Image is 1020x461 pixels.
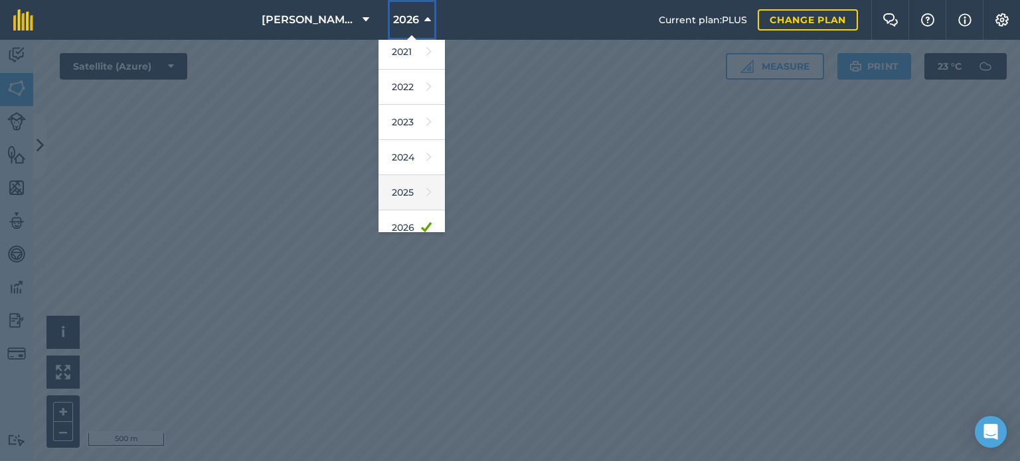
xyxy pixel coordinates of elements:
[13,9,33,31] img: fieldmargin Logo
[758,9,858,31] a: Change plan
[920,13,936,27] img: A question mark icon
[994,13,1010,27] img: A cog icon
[379,175,445,210] a: 2025
[379,140,445,175] a: 2024
[379,210,445,245] a: 2026
[379,105,445,140] a: 2023
[379,34,445,70] a: 2021
[975,416,1007,448] div: Open Intercom Messenger
[958,12,972,28] img: svg+xml;base64,PHN2ZyB4bWxucz0iaHR0cDovL3d3dy53My5vcmcvMjAwMC9zdmciIHdpZHRoPSIxNyIgaGVpZ2h0PSIxNy...
[883,13,898,27] img: Two speech bubbles overlapping with the left bubble in the forefront
[262,12,357,28] span: [PERSON_NAME] Hayleys Partnership
[393,12,419,28] span: 2026
[659,13,747,27] span: Current plan : PLUS
[379,70,445,105] a: 2022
